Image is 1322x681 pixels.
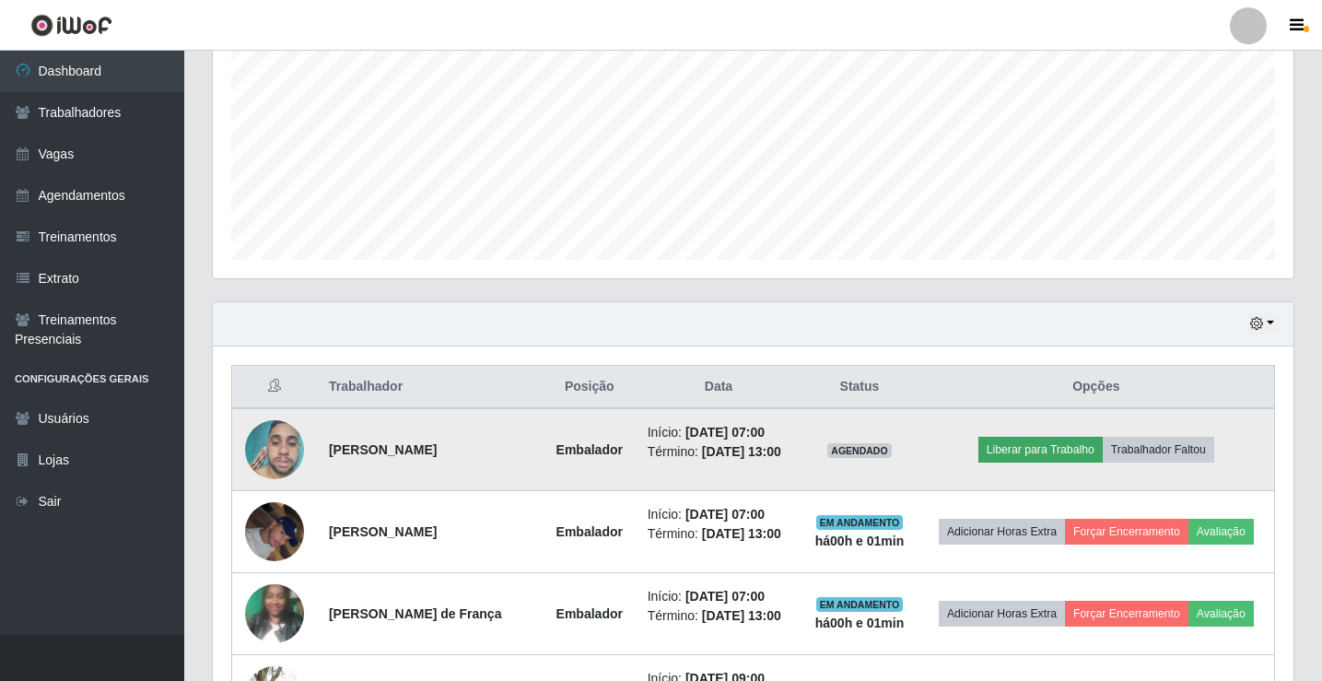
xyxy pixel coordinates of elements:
strong: Embalador [556,442,623,457]
span: EM ANDAMENTO [816,515,904,530]
img: 1713098995975.jpeg [245,574,304,652]
button: Liberar para Trabalho [978,437,1103,463]
button: Avaliação [1188,519,1254,545]
strong: há 00 h e 01 min [815,616,905,630]
li: Início: [648,587,790,606]
strong: há 00 h e 01 min [815,534,905,548]
li: Término: [648,524,790,544]
time: [DATE] 07:00 [685,507,765,522]
th: Data [637,366,801,409]
time: [DATE] 13:00 [702,608,781,623]
button: Avaliação [1188,601,1254,627]
time: [DATE] 13:00 [702,444,781,459]
li: Início: [648,423,790,442]
span: EM ANDAMENTO [816,597,904,612]
time: [DATE] 07:00 [685,589,765,604]
th: Status [801,366,918,409]
button: Forçar Encerramento [1065,519,1188,545]
strong: Embalador [556,524,623,539]
img: 1754491826586.jpeg [245,492,304,570]
img: 1748551724527.jpeg [245,411,304,489]
li: Término: [648,442,790,462]
button: Trabalhador Faltou [1103,437,1214,463]
time: [DATE] 07:00 [685,425,765,440]
button: Forçar Encerramento [1065,601,1188,627]
strong: [PERSON_NAME] [329,524,437,539]
strong: [PERSON_NAME] de França [329,606,501,621]
span: AGENDADO [827,443,892,458]
img: CoreUI Logo [30,14,112,37]
strong: Embalador [556,606,623,621]
th: Opções [918,366,1275,409]
th: Trabalhador [318,366,543,409]
button: Adicionar Horas Extra [939,519,1065,545]
button: Adicionar Horas Extra [939,601,1065,627]
strong: [PERSON_NAME] [329,442,437,457]
li: Início: [648,505,790,524]
th: Posição [543,366,637,409]
li: Término: [648,606,790,626]
time: [DATE] 13:00 [702,526,781,541]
